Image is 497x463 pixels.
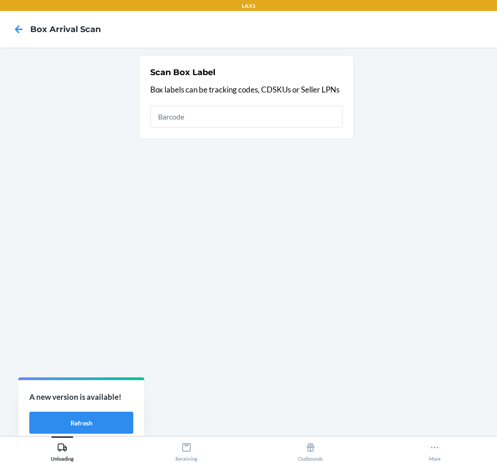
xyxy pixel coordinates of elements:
[429,439,441,462] div: More
[150,66,215,78] h2: Scan Box Label
[150,84,343,96] p: Box labels can be tracking codes, CDSKUs or Seller LPNs
[249,436,373,462] button: Outbounds
[175,439,197,462] div: Receiving
[51,439,74,462] div: Unloading
[150,106,343,128] input: Barcode
[298,439,323,462] div: Outbounds
[29,412,133,434] button: Refresh
[124,436,248,462] button: Receiving
[29,391,133,403] p: A new version is available!
[373,436,497,462] button: More
[242,2,256,10] p: LAX1
[30,23,101,35] h4: Box Arrival Scan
